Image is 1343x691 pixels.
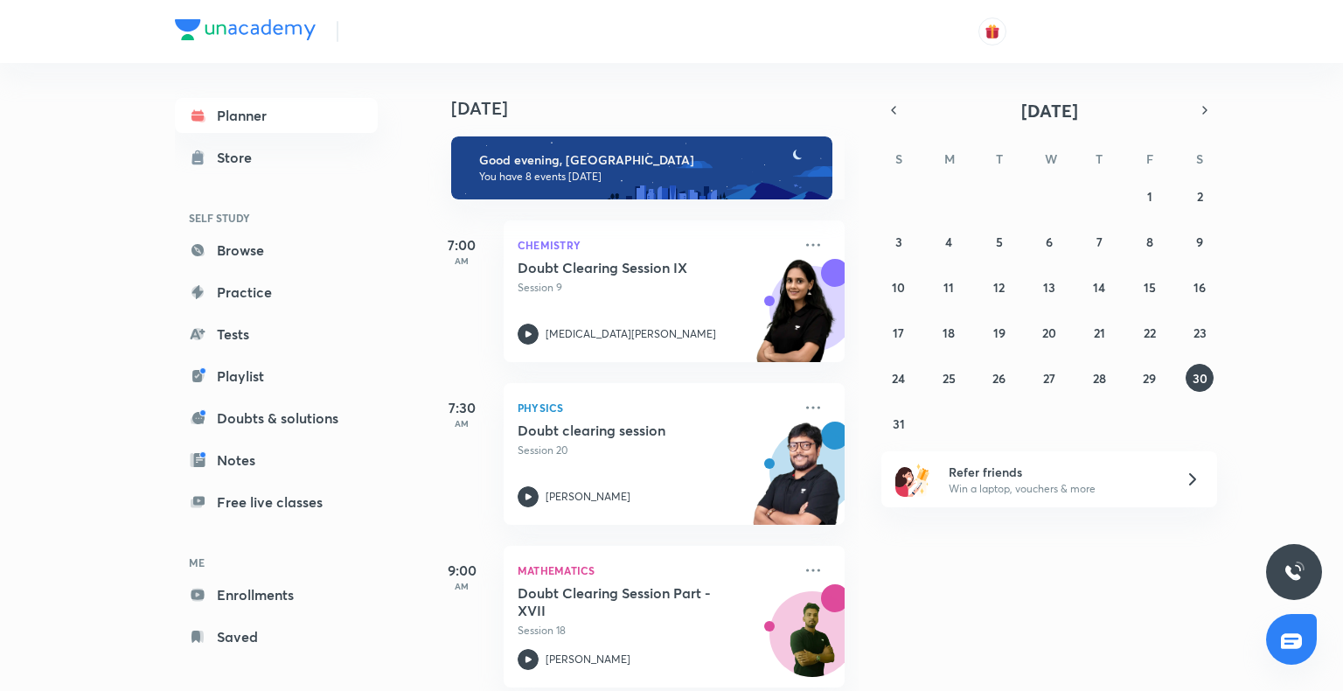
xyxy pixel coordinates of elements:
[943,279,954,296] abbr: August 11, 2025
[885,364,913,392] button: August 24, 2025
[1035,227,1063,255] button: August 6, 2025
[1085,273,1113,301] button: August 14, 2025
[175,401,378,436] a: Doubts & solutions
[906,98,1193,122] button: [DATE]
[748,259,845,380] img: unacademy
[895,150,902,167] abbr: Sunday
[895,234,902,250] abbr: August 3, 2025
[518,443,792,458] p: Session 20
[451,98,862,119] h4: [DATE]
[1043,370,1055,387] abbr: August 27, 2025
[1193,370,1207,387] abbr: August 30, 2025
[175,233,378,268] a: Browse
[427,397,497,418] h5: 7:30
[1186,227,1214,255] button: August 9, 2025
[518,584,735,619] h5: Doubt Clearing Session Part - XVII
[1146,150,1153,167] abbr: Friday
[518,560,792,581] p: Mathematics
[427,255,497,266] p: AM
[217,147,262,168] div: Store
[949,463,1164,481] h6: Refer friends
[1136,273,1164,301] button: August 15, 2025
[175,548,378,577] h6: ME
[546,326,716,342] p: [MEDICAL_DATA][PERSON_NAME]
[1096,234,1103,250] abbr: August 7, 2025
[935,318,963,346] button: August 18, 2025
[1093,370,1106,387] abbr: August 28, 2025
[1193,325,1207,341] abbr: August 23, 2025
[175,485,378,520] a: Free live classes
[479,170,817,184] p: You have 8 events [DATE]
[1196,234,1203,250] abbr: August 9, 2025
[175,577,378,612] a: Enrollments
[895,462,930,497] img: referral
[1136,227,1164,255] button: August 8, 2025
[518,422,735,439] h5: Doubt clearing session
[1085,364,1113,392] button: August 28, 2025
[945,234,952,250] abbr: August 4, 2025
[175,275,378,310] a: Practice
[175,19,316,40] img: Company Logo
[518,259,735,276] h5: Doubt Clearing Session IX
[748,422,845,542] img: unacademy
[518,234,792,255] p: Chemistry
[1284,562,1305,583] img: ttu
[985,24,1000,39] img: avatar
[996,150,1003,167] abbr: Tuesday
[1136,318,1164,346] button: August 22, 2025
[943,370,956,387] abbr: August 25, 2025
[427,234,497,255] h5: 7:00
[949,481,1164,497] p: Win a laptop, vouchers & more
[1196,150,1203,167] abbr: Saturday
[1143,370,1156,387] abbr: August 29, 2025
[885,318,913,346] button: August 17, 2025
[993,325,1006,341] abbr: August 19, 2025
[1136,364,1164,392] button: August 29, 2025
[1085,227,1113,255] button: August 7, 2025
[1043,279,1055,296] abbr: August 13, 2025
[1147,188,1152,205] abbr: August 1, 2025
[1146,234,1153,250] abbr: August 8, 2025
[518,397,792,418] p: Physics
[1186,182,1214,210] button: August 2, 2025
[985,318,1013,346] button: August 19, 2025
[985,364,1013,392] button: August 26, 2025
[885,273,913,301] button: August 10, 2025
[1193,279,1206,296] abbr: August 16, 2025
[479,152,817,168] h6: Good evening, [GEOGRAPHIC_DATA]
[1094,325,1105,341] abbr: August 21, 2025
[943,325,955,341] abbr: August 18, 2025
[996,234,1003,250] abbr: August 5, 2025
[985,227,1013,255] button: August 5, 2025
[1197,188,1203,205] abbr: August 2, 2025
[175,140,378,175] a: Store
[770,601,854,685] img: Avatar
[892,279,905,296] abbr: August 10, 2025
[978,17,1006,45] button: avatar
[893,415,905,432] abbr: August 31, 2025
[427,418,497,429] p: AM
[1144,279,1156,296] abbr: August 15, 2025
[546,489,630,505] p: [PERSON_NAME]
[893,325,904,341] abbr: August 17, 2025
[885,227,913,255] button: August 3, 2025
[1021,99,1078,122] span: [DATE]
[546,652,630,667] p: [PERSON_NAME]
[427,581,497,591] p: AM
[518,280,792,296] p: Session 9
[1035,318,1063,346] button: August 20, 2025
[1186,273,1214,301] button: August 16, 2025
[175,203,378,233] h6: SELF STUDY
[892,370,905,387] abbr: August 24, 2025
[935,273,963,301] button: August 11, 2025
[518,623,792,639] p: Session 18
[1096,150,1103,167] abbr: Thursday
[175,359,378,394] a: Playlist
[1186,364,1214,392] button: August 30, 2025
[1046,234,1053,250] abbr: August 6, 2025
[944,150,955,167] abbr: Monday
[993,279,1005,296] abbr: August 12, 2025
[175,619,378,654] a: Saved
[992,370,1006,387] abbr: August 26, 2025
[885,409,913,437] button: August 31, 2025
